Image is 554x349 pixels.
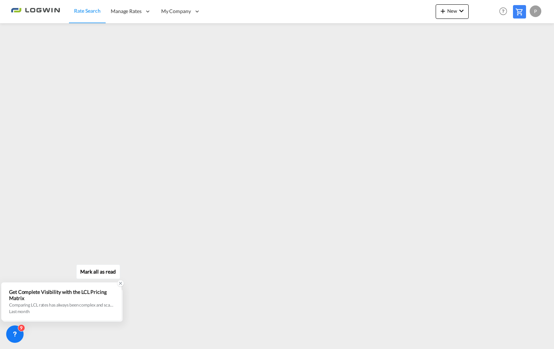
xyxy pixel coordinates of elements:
[74,8,101,14] span: Rate Search
[497,5,509,17] span: Help
[436,4,469,19] button: icon-plus 400-fgNewicon-chevron-down
[161,8,191,15] span: My Company
[439,8,466,14] span: New
[11,3,60,20] img: 2761ae10d95411efa20a1f5e0282d2d7.png
[457,7,466,15] md-icon: icon-chevron-down
[439,7,447,15] md-icon: icon-plus 400-fg
[111,8,142,15] span: Manage Rates
[497,5,513,18] div: Help
[530,5,541,17] div: P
